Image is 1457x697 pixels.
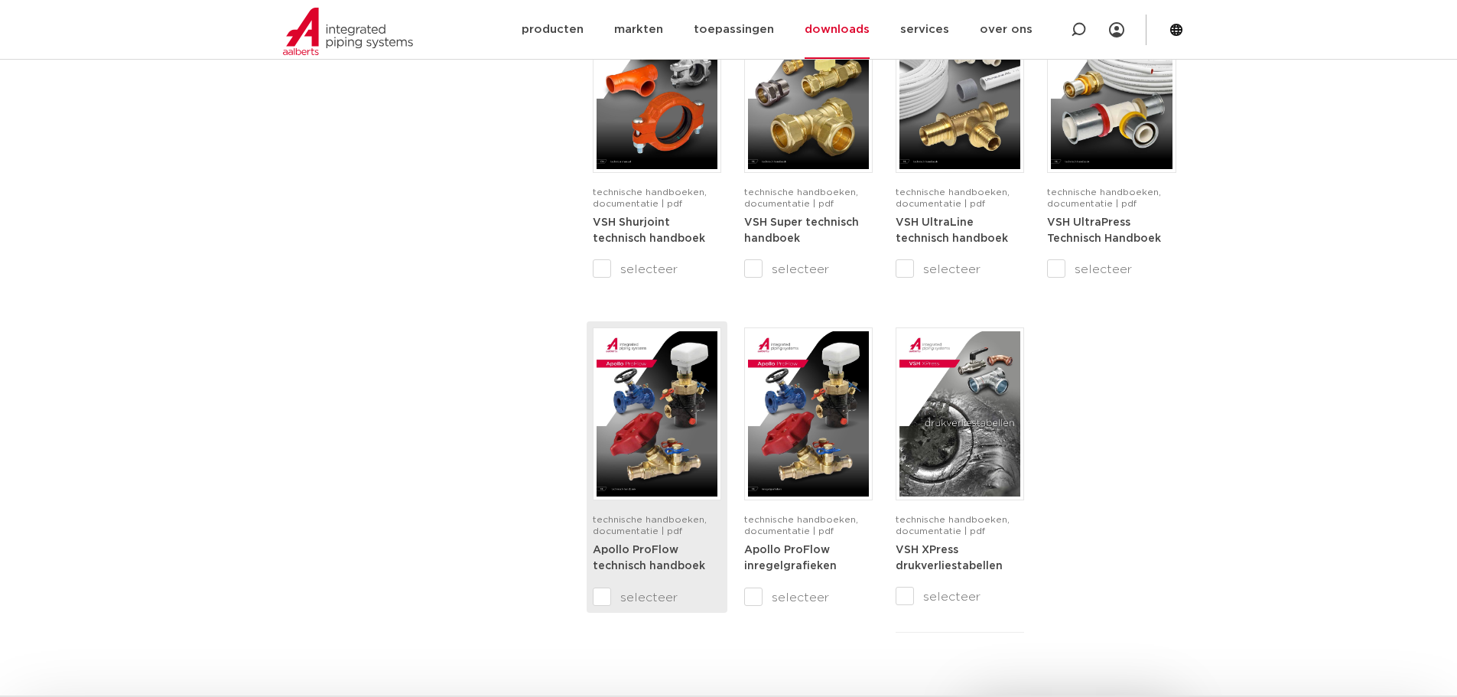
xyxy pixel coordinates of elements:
[748,331,869,497] img: Apollo-ProFlow_A4FlowCharts_5009941-2022-1.0_NL-pdf.jpg
[744,544,837,572] a: Apollo ProFlow inregelgrafieken
[593,544,705,572] a: Apollo ProFlow technisch handboek
[593,545,705,572] strong: Apollo ProFlow technisch handboek
[593,217,705,245] a: VSH Shurjoint technisch handboek
[899,331,1020,497] img: VSH-XPress_PLT_A4_5007629_2024-2.0_NL-pdf.jpg
[593,187,707,208] span: technische handboeken, documentatie | pdf
[896,187,1010,208] span: technische handboeken, documentatie | pdf
[744,217,859,245] a: VSH Super technisch handboek
[896,544,1003,572] a: VSH XPress drukverliestabellen
[593,260,721,278] label: selecteer
[597,4,717,169] img: VSH-Shurjoint_A4TM_5008731_2024_3.0_EN-pdf.jpg
[593,515,707,536] span: technische handboeken, documentatie | pdf
[744,187,858,208] span: technische handboeken, documentatie | pdf
[896,515,1010,536] span: technische handboeken, documentatie | pdf
[744,545,837,572] strong: Apollo ProFlow inregelgrafieken
[896,545,1003,572] strong: VSH XPress drukverliestabellen
[1047,217,1161,245] a: VSH UltraPress Technisch Handboek
[744,515,858,536] span: technische handboeken, documentatie | pdf
[1051,4,1172,169] img: VSH-UltraPress_A4TM_5008751_2025_3.0_NL-pdf.jpg
[896,260,1024,278] label: selecteer
[744,588,873,607] label: selecteer
[896,588,1024,606] label: selecteer
[896,217,1008,245] a: VSH UltraLine technisch handboek
[748,4,869,169] img: VSH-Super_A4TM_5007411-2022-2.1_NL-1-pdf.jpg
[597,331,717,497] img: Apollo-ProFlow-A4TM_5010004_2022_1.0_NL-1-pdf.jpg
[593,588,721,607] label: selecteer
[1047,260,1176,278] label: selecteer
[899,4,1020,169] img: VSH-UltraLine_A4TM_5010216_2022_1.0_NL-pdf.jpg
[1047,187,1161,208] span: technische handboeken, documentatie | pdf
[744,260,873,278] label: selecteer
